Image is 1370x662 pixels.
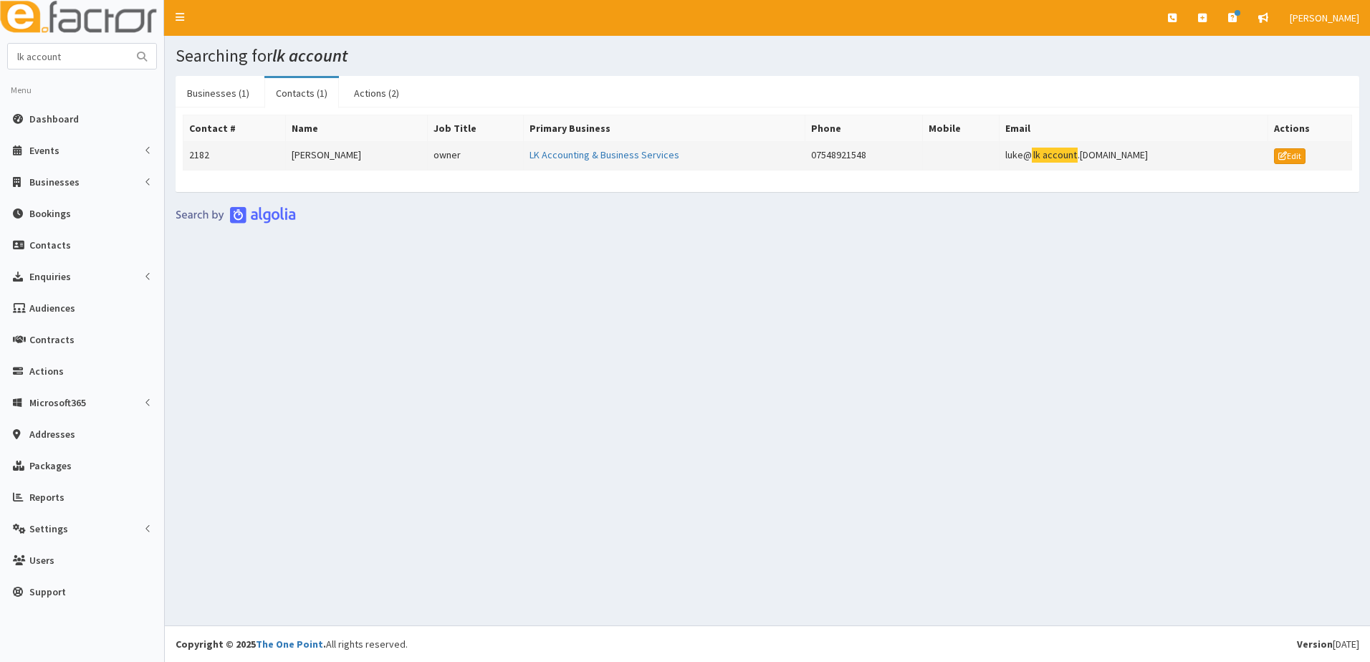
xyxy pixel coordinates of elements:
[176,638,326,651] strong: Copyright © 2025 .
[176,78,261,108] a: Businesses (1)
[29,428,75,441] span: Addresses
[29,302,75,315] span: Audiences
[1268,115,1352,142] th: Actions
[1297,638,1333,651] b: Version
[1274,148,1306,164] a: Edit
[8,44,128,69] input: Search...
[1000,115,1268,142] th: Email
[805,142,923,171] td: 07548921548
[29,270,71,283] span: Enquiries
[29,176,80,188] span: Businesses
[427,142,523,171] td: owner
[523,115,805,142] th: Primary Business
[1297,637,1359,651] div: [DATE]
[29,396,86,409] span: Microsoft365
[29,207,71,220] span: Bookings
[29,491,64,504] span: Reports
[1290,11,1359,24] span: [PERSON_NAME]
[29,459,72,472] span: Packages
[1000,142,1268,171] td: luke@ .[DOMAIN_NAME]
[29,112,79,125] span: Dashboard
[183,142,286,171] td: 2182
[29,144,59,157] span: Events
[29,365,64,378] span: Actions
[922,115,1000,142] th: Mobile
[29,333,75,346] span: Contracts
[29,522,68,535] span: Settings
[530,148,679,161] a: LK Accounting & Business Services
[165,625,1370,662] footer: All rights reserved.
[1041,148,1078,163] mark: account
[1032,148,1041,163] mark: lk
[176,47,1359,65] h1: Searching for
[29,554,54,567] span: Users
[285,142,427,171] td: [PERSON_NAME]
[342,78,411,108] a: Actions (2)
[264,78,339,108] a: Contacts (1)
[29,585,66,598] span: Support
[805,115,923,142] th: Phone
[272,44,348,67] i: lk account
[29,239,71,251] span: Contacts
[256,638,323,651] a: The One Point
[427,115,523,142] th: Job Title
[183,115,286,142] th: Contact #
[176,206,296,224] img: search-by-algolia-light-background.png
[285,115,427,142] th: Name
